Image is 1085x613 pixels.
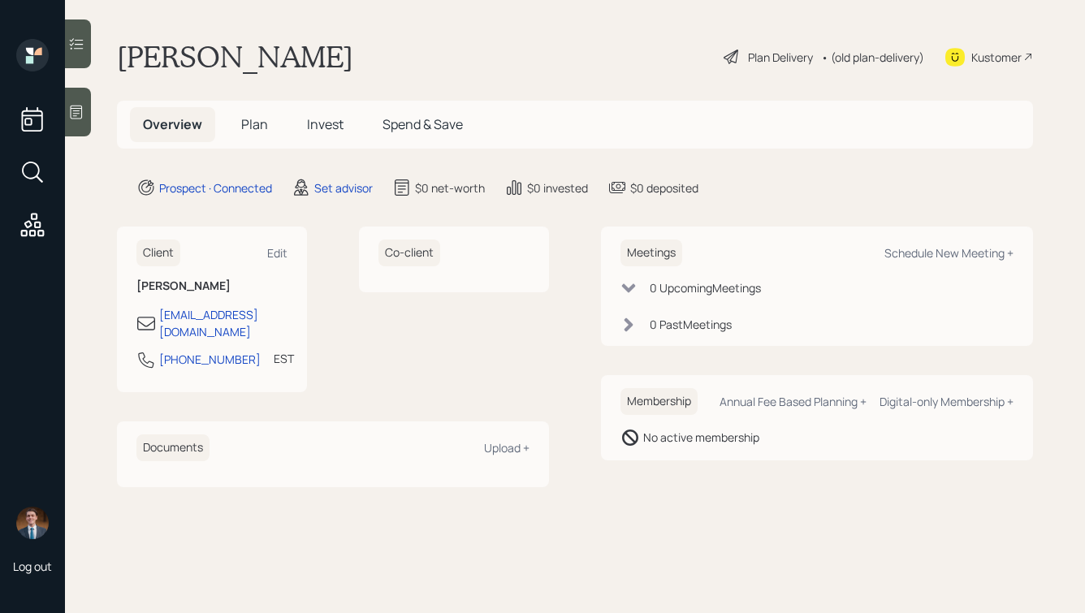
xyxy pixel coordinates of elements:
div: Digital-only Membership + [880,394,1014,409]
div: No active membership [643,429,759,446]
div: Upload + [484,440,530,455]
div: Kustomer [971,49,1022,66]
span: Invest [307,115,344,133]
h6: Documents [136,434,210,461]
div: EST [274,350,294,367]
div: [PHONE_NUMBER] [159,351,261,368]
div: Plan Delivery [748,49,813,66]
div: Edit [267,245,287,261]
div: Schedule New Meeting + [884,245,1014,261]
span: Overview [143,115,202,133]
div: 0 Past Meeting s [650,316,732,333]
h6: Meetings [620,240,682,266]
h6: Co-client [378,240,440,266]
div: Prospect · Connected [159,179,272,196]
img: hunter_neumayer.jpg [16,507,49,539]
h1: [PERSON_NAME] [117,39,353,75]
h6: Membership [620,388,698,415]
div: Annual Fee Based Planning + [720,394,867,409]
div: $0 invested [527,179,588,196]
div: $0 deposited [630,179,698,196]
div: Log out [13,559,52,574]
h6: [PERSON_NAME] [136,279,287,293]
span: Plan [241,115,268,133]
div: • (old plan-delivery) [821,49,924,66]
div: $0 net-worth [415,179,485,196]
div: 0 Upcoming Meeting s [650,279,761,296]
h6: Client [136,240,180,266]
span: Spend & Save [383,115,463,133]
div: Set advisor [314,179,373,196]
div: [EMAIL_ADDRESS][DOMAIN_NAME] [159,306,287,340]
